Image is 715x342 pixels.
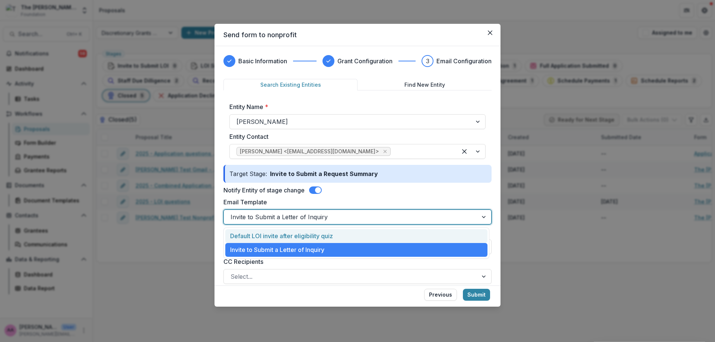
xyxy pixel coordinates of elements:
[223,55,492,67] div: Progress
[436,57,492,65] h3: Email Configuration
[267,169,381,178] p: Invite to Submit a Request Summary
[357,79,492,90] button: Find New Entity
[223,165,492,183] div: Target Stage:
[484,27,496,39] button: Close
[223,198,487,207] label: Email Template
[229,132,481,141] label: Entity Contact
[229,102,481,111] label: Entity Name
[225,229,487,243] div: Default LOI invite after eligibility quiz
[337,57,393,65] h3: Grant Configuration
[223,257,487,266] label: CC Recipients
[223,186,305,195] label: Notify Entity of stage change
[426,57,429,65] div: 3
[463,289,490,301] button: Submit
[424,289,457,301] button: Previous
[214,24,500,46] header: Send form to nonprofit
[240,148,379,155] span: [PERSON_NAME] <[EMAIL_ADDRESS][DOMAIN_NAME]>
[223,79,357,90] button: Search Existing Entities
[238,57,287,65] h3: Basic Information
[225,243,487,257] div: Invite to Submit a Letter of Inquiry
[381,148,389,155] div: Remove Annie Axe <annieaxe0@gmail.com>
[458,146,470,157] div: Clear selected options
